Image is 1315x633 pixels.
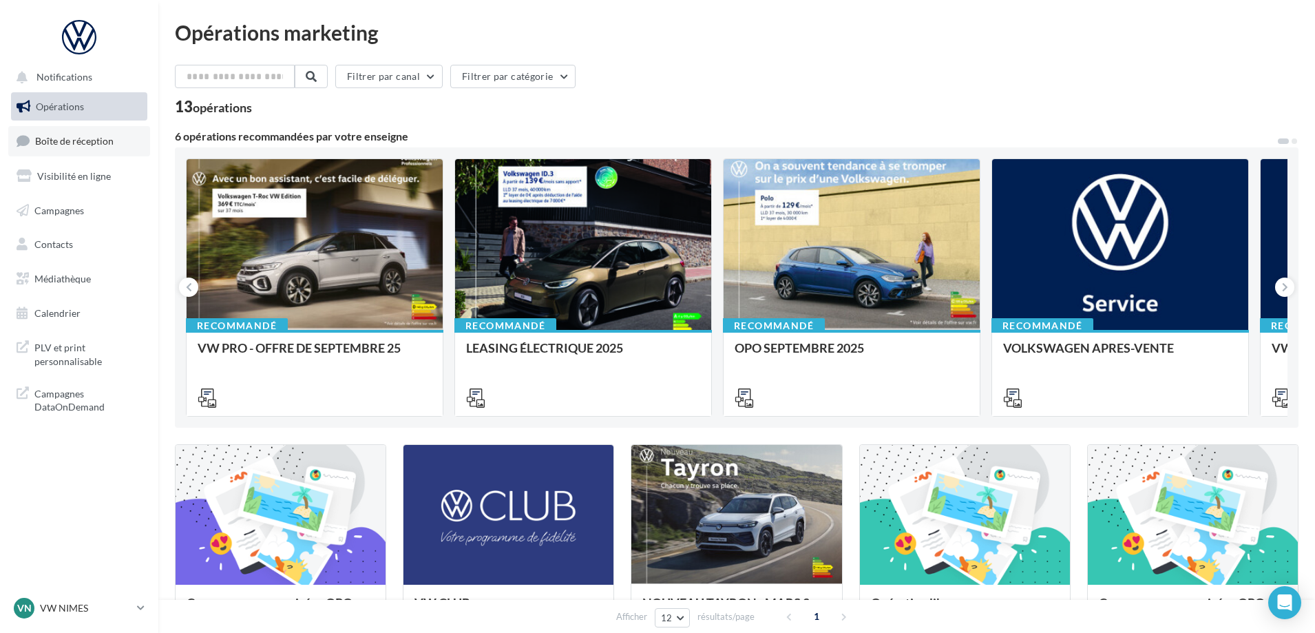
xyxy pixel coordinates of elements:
div: Campagnes sponsorisées OPO Septembre [187,596,375,623]
a: Médiathèque [8,264,150,293]
div: LEASING ÉLECTRIQUE 2025 [466,341,700,369]
a: Opérations [8,92,150,121]
span: résultats/page [697,610,755,623]
span: 1 [806,605,828,627]
span: Boîte de réception [35,135,114,147]
div: NOUVEAU TAYRON - MARS 2025 [642,596,830,623]
div: VOLKSWAGEN APRES-VENTE [1003,341,1237,369]
div: Recommandé [186,318,288,333]
button: Filtrer par canal [335,65,443,88]
span: 12 [661,612,673,623]
div: 13 [175,99,252,114]
div: Opérations marketing [175,22,1298,43]
div: VW PRO - OFFRE DE SEPTEMBRE 25 [198,341,432,369]
a: Campagnes DataOnDemand [8,379,150,419]
p: VW NIMES [40,601,131,615]
span: Calendrier [34,307,81,319]
div: Campagnes sponsorisées OPO [1099,596,1287,623]
div: Opération libre [871,596,1059,623]
span: Visibilité en ligne [37,170,111,182]
a: VN VW NIMES [11,595,147,621]
span: Notifications [36,72,92,83]
div: OPO SEPTEMBRE 2025 [735,341,969,369]
button: 12 [655,608,690,627]
span: Campagnes [34,204,84,216]
a: Contacts [8,230,150,259]
span: Contacts [34,238,73,250]
div: 6 opérations recommandées par votre enseigne [175,131,1276,142]
span: Opérations [36,101,84,112]
div: Open Intercom Messenger [1268,586,1301,619]
a: Visibilité en ligne [8,162,150,191]
div: Recommandé [991,318,1093,333]
a: Campagnes [8,196,150,225]
a: Boîte de réception [8,126,150,156]
span: Médiathèque [34,273,91,284]
a: Calendrier [8,299,150,328]
span: Afficher [616,610,647,623]
div: Recommandé [454,318,556,333]
div: opérations [193,101,252,114]
span: PLV et print personnalisable [34,338,142,368]
span: Campagnes DataOnDemand [34,384,142,414]
button: Filtrer par catégorie [450,65,576,88]
span: VN [17,601,32,615]
a: PLV et print personnalisable [8,333,150,373]
div: Recommandé [723,318,825,333]
div: VW CLUB [414,596,602,623]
